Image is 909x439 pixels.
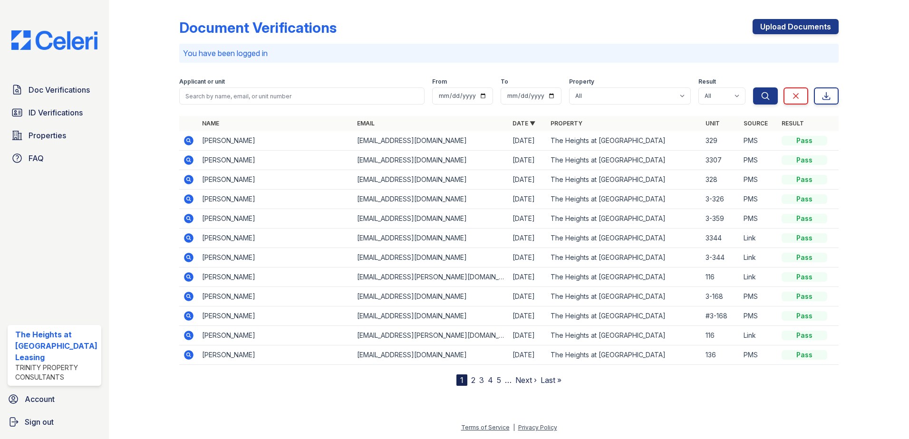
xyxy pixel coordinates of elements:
div: Pass [782,350,827,360]
td: [EMAIL_ADDRESS][DOMAIN_NAME] [353,190,509,209]
div: Pass [782,272,827,282]
p: You have been logged in [183,48,835,59]
td: The Heights at [GEOGRAPHIC_DATA] [547,345,702,365]
td: [DATE] [509,248,547,267]
td: The Heights at [GEOGRAPHIC_DATA] [547,267,702,287]
span: Properties [29,130,66,141]
a: Doc Verifications [8,80,101,99]
a: 2 [471,375,475,385]
td: 116 [702,267,740,287]
td: The Heights at [GEOGRAPHIC_DATA] [547,209,702,229]
a: 4 [488,375,493,385]
td: [PERSON_NAME] [198,287,354,306]
td: [DATE] [509,131,547,151]
td: [PERSON_NAME] [198,326,354,345]
td: [PERSON_NAME] [198,151,354,170]
div: Trinity Property Consultants [15,363,97,382]
td: #3-168 [702,306,740,326]
div: Pass [782,233,827,243]
a: Property [551,120,582,127]
td: PMS [740,287,778,306]
td: [DATE] [509,306,547,326]
td: PMS [740,306,778,326]
label: Applicant or unit [179,78,225,86]
input: Search by name, email, or unit number [179,87,425,105]
td: [DATE] [509,170,547,190]
td: [EMAIL_ADDRESS][DOMAIN_NAME] [353,151,509,170]
div: The Heights at [GEOGRAPHIC_DATA] Leasing [15,329,97,363]
img: CE_Logo_Blue-a8612792a0a2168367f1c8372b55b34899dd931a85d93a1a3d3e32e68fde9ad4.png [4,30,105,50]
span: Doc Verifications [29,84,90,95]
td: The Heights at [GEOGRAPHIC_DATA] [547,151,702,170]
a: Sign out [4,412,105,431]
td: PMS [740,151,778,170]
td: [DATE] [509,287,547,306]
td: [EMAIL_ADDRESS][DOMAIN_NAME] [353,287,509,306]
a: Name [202,120,219,127]
td: 3-359 [702,209,740,229]
td: [DATE] [509,267,547,287]
td: [PERSON_NAME] [198,209,354,229]
td: [PERSON_NAME] [198,267,354,287]
td: [PERSON_NAME] [198,229,354,248]
td: The Heights at [GEOGRAPHIC_DATA] [547,248,702,267]
td: Link [740,267,778,287]
td: The Heights at [GEOGRAPHIC_DATA] [547,170,702,190]
div: 1 [456,374,467,386]
td: [EMAIL_ADDRESS][DOMAIN_NAME] [353,345,509,365]
td: [DATE] [509,229,547,248]
td: [DATE] [509,151,547,170]
td: The Heights at [GEOGRAPHIC_DATA] [547,229,702,248]
td: [EMAIL_ADDRESS][PERSON_NAME][DOMAIN_NAME] [353,267,509,287]
td: The Heights at [GEOGRAPHIC_DATA] [547,131,702,151]
td: [PERSON_NAME] [198,248,354,267]
a: Properties [8,126,101,145]
a: Date ▼ [513,120,535,127]
td: [EMAIL_ADDRESS][DOMAIN_NAME] [353,229,509,248]
a: Terms of Service [461,424,510,431]
div: Pass [782,194,827,204]
td: [EMAIL_ADDRESS][DOMAIN_NAME] [353,170,509,190]
td: The Heights at [GEOGRAPHIC_DATA] [547,306,702,326]
td: The Heights at [GEOGRAPHIC_DATA] [547,190,702,209]
span: FAQ [29,153,44,164]
a: Email [357,120,375,127]
td: [PERSON_NAME] [198,170,354,190]
td: 328 [702,170,740,190]
td: PMS [740,170,778,190]
div: Pass [782,331,827,340]
div: Pass [782,175,827,184]
div: Pass [782,253,827,262]
span: … [505,374,512,386]
div: Pass [782,214,827,223]
td: [PERSON_NAME] [198,345,354,365]
label: Result [698,78,716,86]
label: From [432,78,447,86]
td: PMS [740,131,778,151]
td: Link [740,326,778,345]
a: ID Verifications [8,103,101,122]
td: [DATE] [509,326,547,345]
td: [EMAIL_ADDRESS][DOMAIN_NAME] [353,306,509,326]
div: | [513,424,515,431]
a: Last » [541,375,561,385]
td: PMS [740,190,778,209]
div: Pass [782,136,827,145]
td: PMS [740,345,778,365]
a: 5 [497,375,501,385]
label: Property [569,78,594,86]
td: 3344 [702,229,740,248]
a: FAQ [8,149,101,168]
td: PMS [740,209,778,229]
div: Pass [782,311,827,321]
td: Link [740,229,778,248]
td: 3-326 [702,190,740,209]
div: Document Verifications [179,19,337,36]
td: [EMAIL_ADDRESS][DOMAIN_NAME] [353,209,509,229]
td: 3307 [702,151,740,170]
td: [DATE] [509,209,547,229]
td: [EMAIL_ADDRESS][DOMAIN_NAME] [353,131,509,151]
a: Upload Documents [753,19,839,34]
td: Link [740,248,778,267]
